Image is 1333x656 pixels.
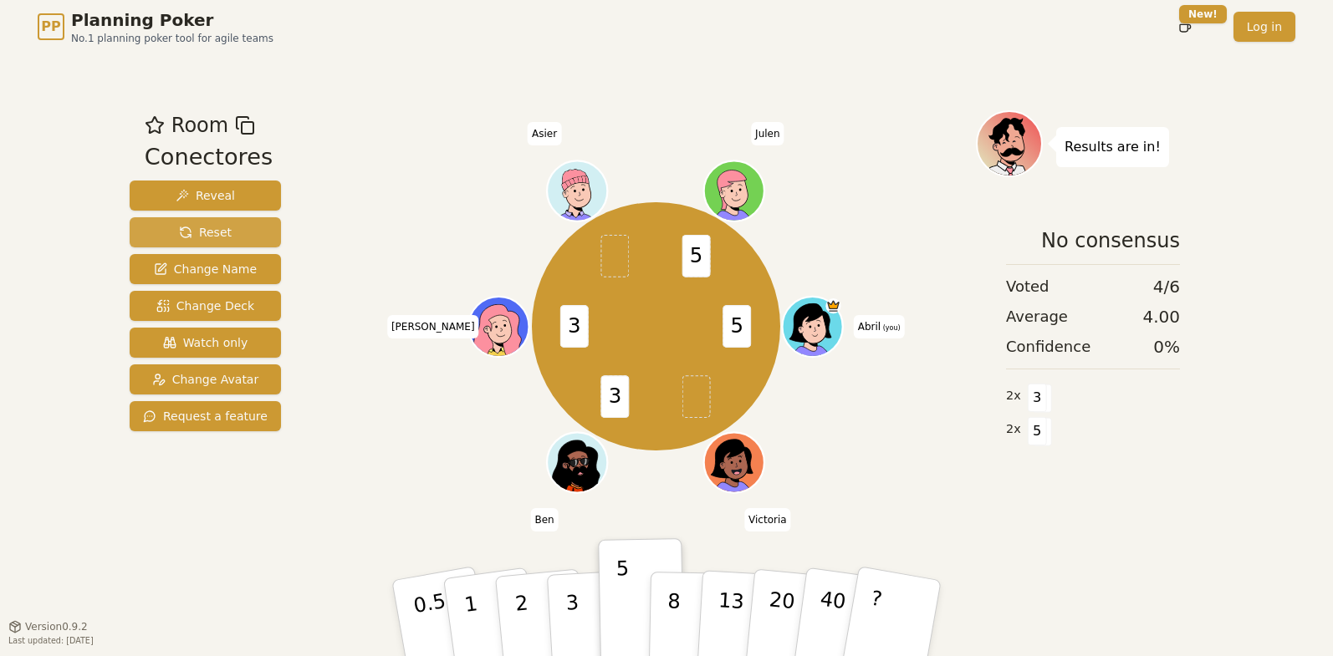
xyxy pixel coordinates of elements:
a: Log in [1233,12,1295,42]
span: Voted [1006,275,1050,298]
span: Abril is the host [826,298,841,313]
span: PP [41,17,60,37]
button: Change Avatar [130,364,281,394]
span: Click to change your name [744,508,791,531]
span: Average [1006,305,1068,328]
span: Reset [179,224,232,241]
span: 0 % [1153,335,1180,359]
span: Change Name [154,261,257,277]
span: Change Avatar [152,371,259,388]
span: 3 [601,375,630,418]
button: Watch only [130,328,281,358]
span: 2 x [1006,420,1021,439]
span: Room [171,110,228,140]
button: Request a feature [130,401,281,431]
span: No consensus [1041,227,1180,254]
button: Reveal [130,181,281,211]
button: Version0.9.2 [8,620,88,633]
span: Click to change your name [854,315,905,338]
p: Results are in! [1065,135,1161,159]
button: Change Deck [130,291,281,321]
button: Add as favourite [145,110,165,140]
div: New! [1179,5,1227,23]
span: Change Deck [156,297,254,314]
span: 5 [682,235,711,277]
div: Conectores [145,140,273,175]
span: Click to change your name [751,122,784,145]
span: 5 [1028,417,1047,445]
a: PPPlanning PokerNo.1 planning poker tool for agile teams [38,8,273,45]
button: Reset [130,217,281,247]
button: New! [1170,12,1200,42]
span: Reveal [176,187,235,204]
span: Click to change your name [530,508,558,531]
span: 2 x [1006,387,1021,405]
p: 5 [616,557,631,647]
span: Planning Poker [71,8,273,32]
span: 4 / 6 [1153,275,1180,298]
span: Last updated: [DATE] [8,636,94,645]
span: 4.00 [1142,305,1180,328]
span: No.1 planning poker tool for agile teams [71,32,273,45]
button: Change Name [130,254,281,284]
span: Confidence [1006,335,1090,359]
span: Request a feature [143,408,268,425]
span: Click to change your name [528,122,561,145]
span: 3 [560,305,589,348]
span: Watch only [163,334,248,351]
button: Click to change your avatar [784,298,841,355]
span: Click to change your name [387,315,479,338]
span: Version 0.9.2 [25,620,88,633]
span: (you) [881,324,901,332]
span: 3 [1028,384,1047,412]
span: 5 [723,305,752,348]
